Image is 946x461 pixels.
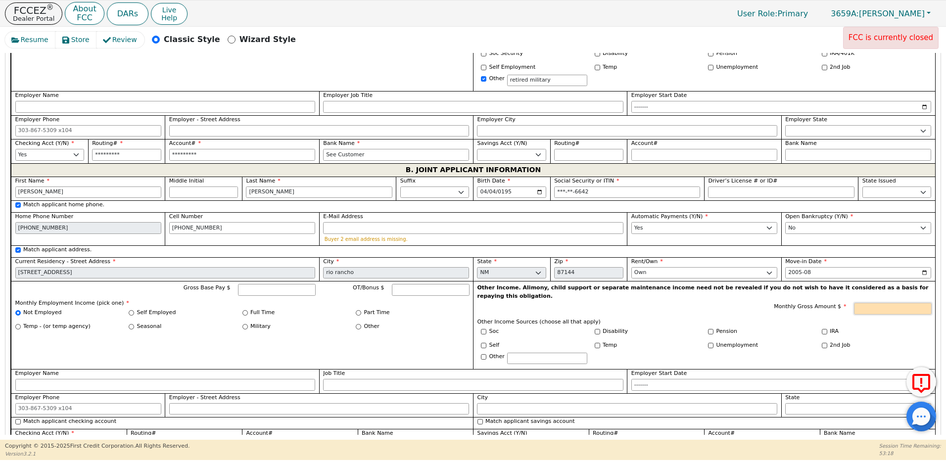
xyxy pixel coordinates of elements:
[5,450,189,458] p: Version 3.2.1
[477,318,932,326] p: Other Income Sources (choose all that apply)
[631,379,932,391] input: YYYY-MM-DD
[137,309,176,317] label: Self Employed
[5,442,189,451] p: Copyright © 2015- 2025 First Credit Corporation.
[65,2,104,25] button: AboutFCC
[169,140,201,146] span: Account#
[879,450,941,457] p: 53:18
[406,164,541,177] span: B. JOINT APPLICANT INFORMATION
[785,213,853,220] span: Open Bankruptcy (Y/N)
[830,49,854,58] label: IRA/401K
[554,140,579,146] span: Routing#
[23,246,92,254] label: Match applicant address.
[822,51,827,56] input: Y/N
[831,9,925,18] span: [PERSON_NAME]
[15,116,60,123] span: Employer Phone
[13,15,54,22] p: Dealer Portal
[71,35,90,45] span: Store
[477,430,527,436] span: Savings Acct (Y/N)
[822,343,827,348] input: Y/N
[477,140,527,146] span: Savings Acct (Y/N)
[824,430,855,436] span: Bank Name
[631,101,932,113] input: YYYY-MM-DD
[595,329,600,334] input: Y/N
[135,443,189,449] span: All Rights Reserved.
[595,65,600,70] input: Y/N
[400,178,416,184] span: Suffix
[631,213,708,220] span: Automatic Payments (Y/N)
[481,65,486,70] input: Y/N
[727,4,818,23] a: User Role:Primary
[554,258,568,265] span: Zip
[323,370,345,376] span: Job Title
[23,309,61,317] label: Not Employed
[489,327,499,336] label: Soc
[481,329,486,334] input: Y/N
[151,3,188,25] button: LiveHelp
[631,92,687,98] span: Employer Start Date
[15,403,161,415] input: 303-867-5309 x104
[489,341,500,350] label: Self
[15,213,74,220] span: Home Phone Number
[112,35,137,45] span: Review
[323,258,339,265] span: City
[603,341,617,350] label: Temp
[164,34,220,46] p: Classic Style
[55,32,97,48] button: Store
[250,323,271,331] label: Military
[477,284,932,300] p: Other Income. Alimony, child support or separate maintenance income need not be revealed if you d...
[15,370,59,376] span: Employer Name
[169,394,240,401] span: Employer - Street Address
[131,430,156,436] span: Routing#
[820,6,941,21] a: 3659A:[PERSON_NAME]
[15,430,74,436] span: Checking Acct (Y/N)
[5,2,62,25] button: FCCEZ®Dealer Portal
[161,14,177,22] span: Help
[5,32,56,48] button: Resume
[96,32,144,48] button: Review
[485,417,575,426] label: Match applicant savings account
[708,343,713,348] input: Y/N
[477,178,510,184] span: Birth Date
[325,236,622,242] p: Buyer 2 email address is missing.
[737,9,777,18] span: User Role :
[92,140,123,146] span: Routing#
[785,140,817,146] span: Bank Name
[246,178,280,184] span: Last Name
[830,341,850,350] label: 2nd Job
[353,284,384,291] span: OT/Bonus $
[15,178,50,184] span: First Name
[862,178,896,184] span: State Issued
[831,9,859,18] span: 3659A:
[708,51,713,56] input: Y/N
[239,34,296,46] p: Wizard Style
[603,49,628,58] label: Disability
[21,35,48,45] span: Resume
[554,178,619,184] span: Social Security or ITIN
[477,186,546,198] input: YYYY-MM-DD
[73,5,96,13] p: About
[489,49,523,58] label: Soc Security
[250,309,275,317] label: Full Time
[47,3,54,12] sup: ®
[785,258,827,265] span: Move-in Date
[785,267,931,279] input: YYYY-MM-DD
[822,65,827,70] input: Y/N
[481,343,486,348] input: Y/N
[727,4,818,23] p: Primary
[477,116,515,123] span: Employer City
[849,33,933,42] span: FCC is currently closed
[631,258,663,265] span: Rent/Own
[246,430,273,436] span: Account#
[716,327,737,336] label: Pension
[73,14,96,22] p: FCC
[323,213,363,220] span: E-Mail Address
[23,417,116,426] label: Match applicant checking account
[716,341,758,350] label: Unemployment
[15,125,161,137] input: 303-867-5309 x104
[323,92,373,98] span: Employer Job Title
[23,201,104,209] label: Match applicant home phone.
[489,353,505,361] label: Other
[593,430,618,436] span: Routing#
